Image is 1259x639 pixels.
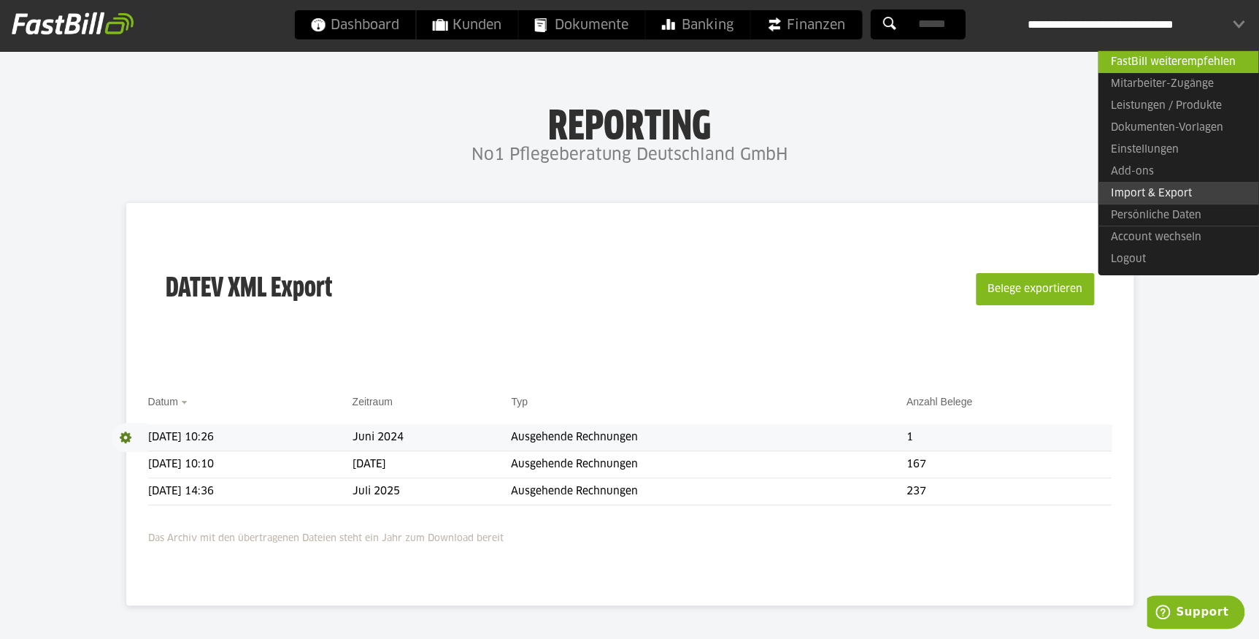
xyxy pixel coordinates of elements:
a: Persönliche Daten [1098,204,1258,226]
a: Dokumente [518,10,644,39]
a: Einstellungen [1098,139,1258,161]
a: Leistungen / Produkte [1098,95,1258,117]
a: Kunden [416,10,517,39]
h3: DATEV XML Export [166,242,332,336]
iframe: Öffnet ein Widget, in dem Sie weitere Informationen finden [1147,595,1244,632]
a: Account wechseln [1098,226,1258,248]
span: Kunden [432,10,501,39]
a: Anzahl Belege [906,396,972,407]
span: Finanzen [766,10,845,39]
p: Das Archiv mit den übertragenen Dateien steht ein Jahr zum Download bereit [148,524,1112,547]
a: Typ [511,396,528,407]
span: Banking [661,10,734,39]
a: Import & Export [1098,182,1258,204]
td: [DATE] 14:36 [148,478,353,505]
a: Dashboard [294,10,415,39]
td: [DATE] 10:10 [148,451,353,478]
a: FastBill weiterempfehlen [1098,50,1258,73]
td: 167 [906,451,1112,478]
a: Zeitraum [352,396,392,407]
td: 237 [906,478,1112,505]
td: Ausgehende Rechnungen [511,451,906,478]
td: 1 [906,424,1112,451]
td: [DATE] [352,451,511,478]
a: Finanzen [750,10,861,39]
img: fastbill_logo_white.png [12,12,134,35]
button: Belege exportieren [976,273,1094,305]
a: Logout [1098,248,1258,270]
a: Dokumenten-Vorlagen [1098,117,1258,139]
img: sort_desc.gif [181,401,190,404]
td: Juli 2025 [352,478,511,505]
a: Add-ons [1098,161,1258,183]
span: Dokumente [534,10,628,39]
a: Banking [645,10,750,39]
a: Mitarbeiter-Zugänge [1098,73,1258,95]
h1: Reporting [146,103,1113,141]
span: Dashboard [310,10,399,39]
a: Datum [148,396,178,407]
td: [DATE] 10:26 [148,424,353,451]
td: Juni 2024 [352,424,511,451]
td: Ausgehende Rechnungen [511,478,906,505]
td: Ausgehende Rechnungen [511,424,906,451]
